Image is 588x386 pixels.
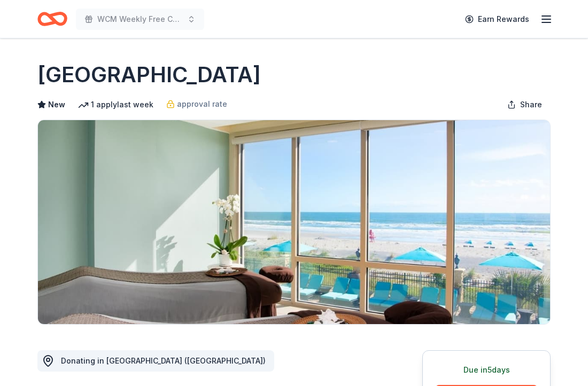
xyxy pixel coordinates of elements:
img: Image for One Ocean Resort & Spa [38,120,550,324]
span: Donating in [GEOGRAPHIC_DATA] ([GEOGRAPHIC_DATA]) [61,356,266,365]
div: Due in 5 days [436,364,537,376]
span: New [48,98,65,111]
span: approval rate [177,98,227,111]
span: Share [520,98,542,111]
a: Home [37,6,67,31]
a: approval rate [166,98,227,111]
div: 1 apply last week [78,98,153,111]
button: Share [499,94,551,115]
a: Earn Rewards [459,10,536,29]
span: WCM Weekly Free Community Bingo [GEOGRAPHIC_DATA] [US_STATE] [97,13,183,26]
h1: [GEOGRAPHIC_DATA] [37,60,261,90]
button: WCM Weekly Free Community Bingo [GEOGRAPHIC_DATA] [US_STATE] [76,9,204,30]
